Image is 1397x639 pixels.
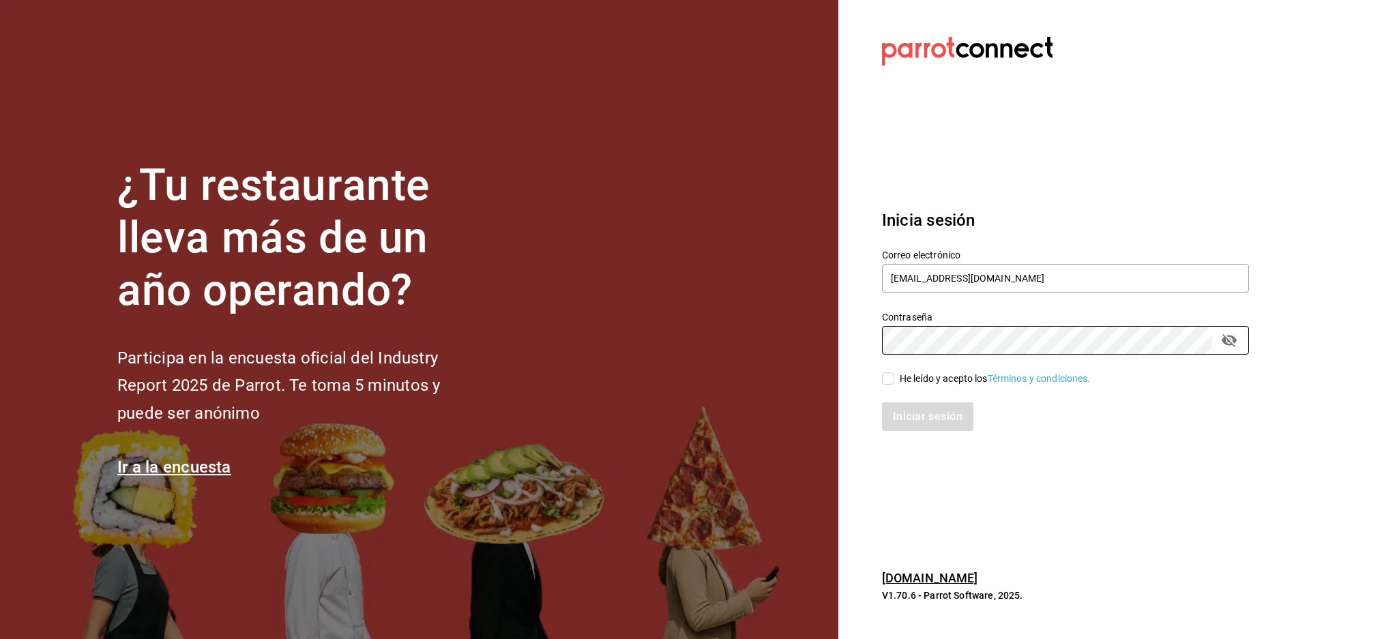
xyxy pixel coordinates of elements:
[988,373,1091,384] a: Términos y condiciones.
[117,458,231,477] a: Ir a la encuesta
[882,264,1249,293] input: Ingresa tu correo electrónico
[882,208,1249,233] h3: Inicia sesión
[882,571,978,585] a: [DOMAIN_NAME]
[1218,329,1241,352] button: passwordField
[882,589,1249,602] p: V1.70.6 - Parrot Software, 2025.
[117,160,486,316] h1: ¿Tu restaurante lleva más de un año operando?
[882,312,1249,322] label: Contraseña
[900,372,1091,386] div: He leído y acepto los
[117,344,486,428] h2: Participa en la encuesta oficial del Industry Report 2025 de Parrot. Te toma 5 minutos y puede se...
[882,250,1249,260] label: Correo electrónico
